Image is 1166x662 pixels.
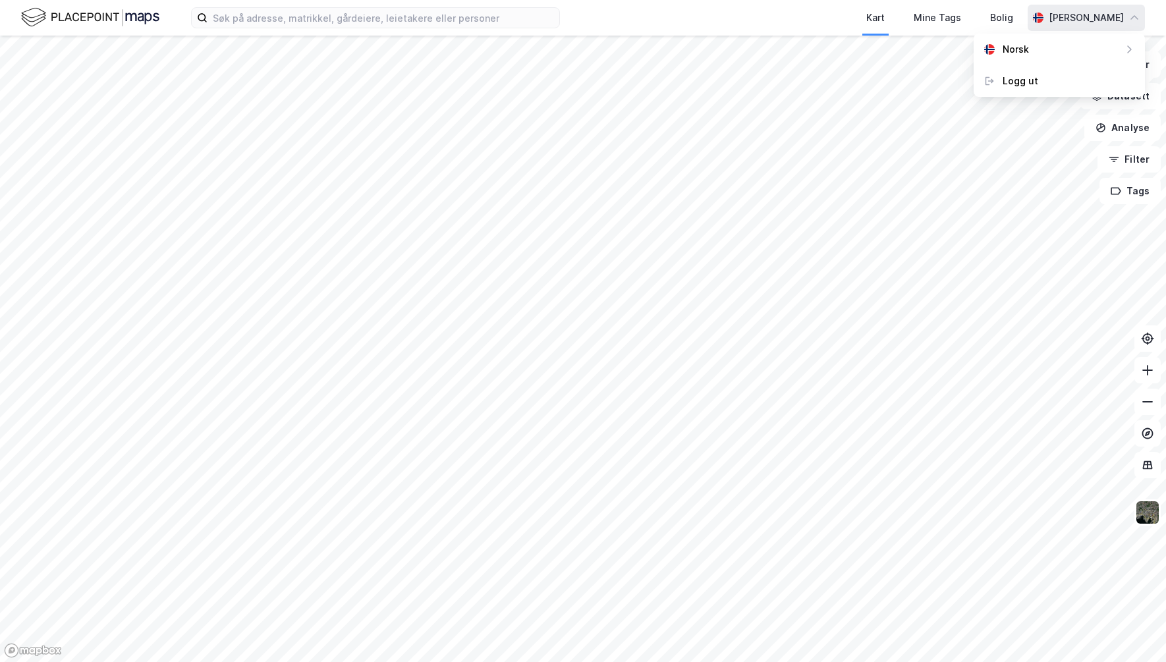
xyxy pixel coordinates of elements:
div: Kart [866,10,885,26]
iframe: Chat Widget [1100,599,1166,662]
button: Filter [1097,146,1161,173]
a: Mapbox homepage [4,643,62,658]
img: 9k= [1135,500,1160,525]
button: Tags [1099,178,1161,204]
div: Mine Tags [914,10,961,26]
button: Analyse [1084,115,1161,141]
input: Søk på adresse, matrikkel, gårdeiere, leietakere eller personer [208,8,559,28]
div: Kontrollprogram for chat [1100,599,1166,662]
div: Norsk [1003,41,1029,57]
div: Logg ut [1003,73,1038,89]
div: Bolig [990,10,1013,26]
div: [PERSON_NAME] [1049,10,1124,26]
img: logo.f888ab2527a4732fd821a326f86c7f29.svg [21,6,159,29]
